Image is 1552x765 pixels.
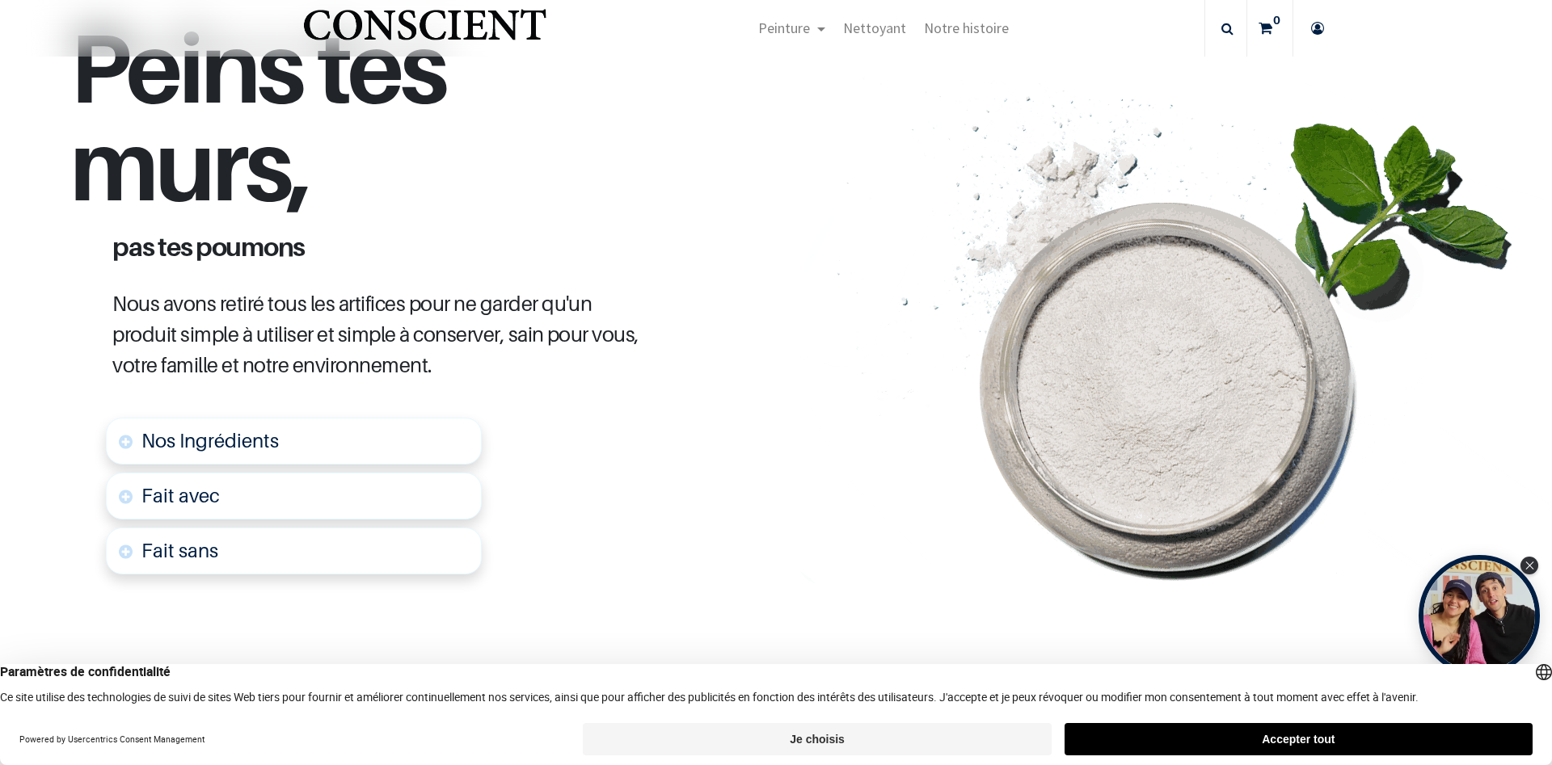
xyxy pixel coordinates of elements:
[70,19,693,233] h1: Peins tes murs,
[843,19,906,37] span: Nettoyant
[141,484,220,507] font: Fait avec
[1419,555,1540,676] div: Open Tolstoy
[1419,555,1540,676] div: Tolstoy bubble widget
[100,233,661,259] h1: pas tes poumons
[112,291,639,377] span: Nous avons retiré tous les artifices pour ne garder qu'un produit simple à utiliser et simple à c...
[798,77,1552,585] img: jar-tabletssplast-mint-leaf-Recovered.png
[1469,661,1545,737] iframe: Tidio Chat
[141,429,279,452] span: Nos Ingrédients
[758,19,810,37] span: Peinture
[141,539,218,562] font: Fait sans
[1520,557,1538,574] div: Close Tolstoy widget
[1269,12,1284,28] sup: 0
[1419,555,1540,676] div: Open Tolstoy widget
[924,19,1009,37] span: Notre histoire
